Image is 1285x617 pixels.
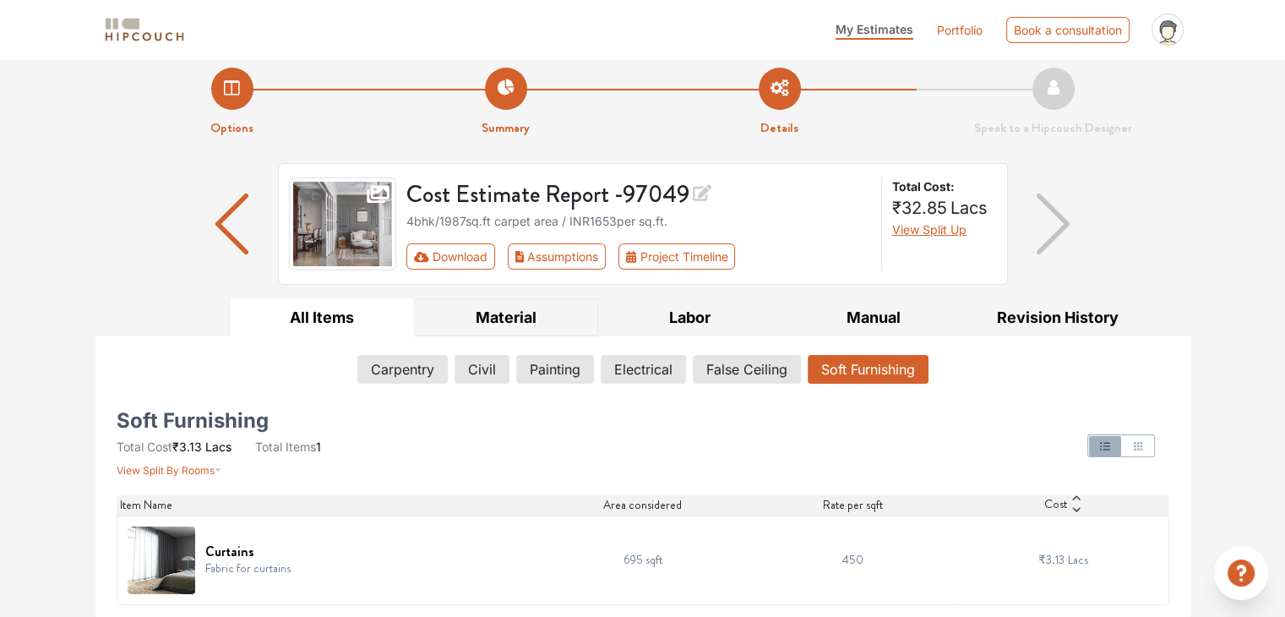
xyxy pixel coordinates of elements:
span: Cost [1044,495,1067,516]
button: Project Timeline [618,243,735,270]
strong: Details [760,118,798,137]
strong: Summary [482,118,530,137]
td: 450 [748,516,958,604]
img: arrow left [215,194,248,254]
div: Toolbar with button groups [406,243,871,270]
span: View Split Up [892,222,966,237]
span: Lacs [1068,551,1088,568]
div: Book a consultation [1006,17,1130,43]
strong: Total Cost: [892,177,994,195]
button: Painting [516,355,594,384]
img: arrow right [1037,194,1070,254]
span: logo-horizontal.svg [102,11,187,49]
img: logo-horizontal.svg [102,15,187,45]
button: Civil [455,355,509,384]
button: Labor [598,298,782,336]
span: My Estimates [836,22,913,36]
span: Rate per sqft [823,496,883,514]
button: View Split Up [892,221,966,238]
td: 695 sqft [537,516,748,604]
button: Carpentry [357,355,448,384]
span: ₹3.13 [1038,551,1064,568]
button: Download [406,243,495,270]
img: gallery [289,177,397,270]
div: 4bhk / 1987 sq.ft carpet area / INR 1653 per sq.ft. [406,212,871,230]
span: Total Cost [117,440,172,454]
span: ₹32.85 [892,198,947,218]
span: Total Items [255,440,316,454]
span: View Split By Rooms [117,464,215,477]
span: Area considered [603,496,682,514]
button: Soft Furnishing [808,355,928,384]
span: Lacs [205,440,231,454]
span: Item Name [120,496,172,514]
button: Electrical [601,355,686,384]
img: Curtains [128,527,195,594]
a: Portfolio [937,21,983,39]
p: Fabric for curtains [205,560,291,577]
h3: Cost Estimate Report - 97049 [406,177,871,209]
strong: Options [210,118,253,137]
h6: Curtains [205,543,291,560]
span: Lacs [950,198,988,218]
button: Assumptions [508,243,607,270]
button: All Items [231,298,415,336]
div: First group [406,243,749,270]
button: False Ceiling [693,355,801,384]
button: Material [414,298,598,336]
button: View Split By Rooms [117,456,222,478]
span: ₹3.13 [172,440,202,454]
button: Manual [781,298,966,336]
h5: Soft Furnishing [117,414,269,428]
li: 1 [255,438,321,456]
strong: Speak to a Hipcouch Designer [974,118,1132,137]
button: Revision History [966,298,1150,336]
